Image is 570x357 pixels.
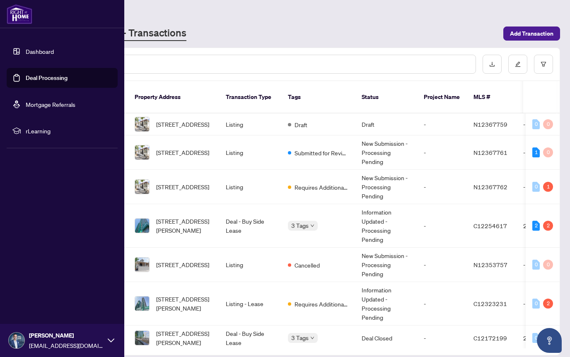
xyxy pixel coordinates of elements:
[473,121,507,128] span: N12367759
[135,117,149,131] img: thumbnail-img
[473,222,507,229] span: C12254617
[417,81,467,113] th: Project Name
[295,261,320,270] span: Cancelled
[135,180,149,194] img: thumbnail-img
[489,61,495,67] span: download
[473,183,507,191] span: N12367762
[295,148,348,157] span: Submitted for Review
[135,219,149,233] img: thumbnail-img
[156,182,209,191] span: [STREET_ADDRESS]
[534,55,553,74] button: filter
[541,61,546,67] span: filter
[417,204,467,248] td: -
[473,334,507,342] span: C12172199
[532,119,540,129] div: 0
[543,299,553,309] div: 2
[156,217,213,235] span: [STREET_ADDRESS][PERSON_NAME]
[532,147,540,157] div: 1
[532,260,540,270] div: 0
[355,170,417,204] td: New Submission - Processing Pending
[295,183,348,192] span: Requires Additional Docs
[156,329,213,347] span: [STREET_ADDRESS][PERSON_NAME]
[417,170,467,204] td: -
[355,113,417,135] td: Draft
[417,135,467,170] td: -
[532,221,540,231] div: 2
[295,299,348,309] span: Requires Additional Docs
[135,258,149,272] img: thumbnail-img
[510,27,553,40] span: Add Transaction
[355,204,417,248] td: Information Updated - Processing Pending
[473,261,507,268] span: N12353757
[473,149,507,156] span: N12367761
[281,81,355,113] th: Tags
[219,81,281,113] th: Transaction Type
[219,248,281,282] td: Listing
[515,61,521,67] span: edit
[156,148,209,157] span: [STREET_ADDRESS]
[355,326,417,351] td: Deal Closed
[219,135,281,170] td: Listing
[219,204,281,248] td: Deal - Buy Side Lease
[417,248,467,282] td: -
[310,224,314,228] span: down
[310,336,314,340] span: down
[417,326,467,351] td: -
[355,81,417,113] th: Status
[483,55,502,74] button: download
[26,101,75,108] a: Mortgage Referrals
[537,328,562,353] button: Open asap
[543,182,553,192] div: 1
[219,113,281,135] td: Listing
[7,4,32,24] img: logo
[355,282,417,326] td: Information Updated - Processing Pending
[532,182,540,192] div: 0
[219,326,281,351] td: Deal - Buy Side Lease
[219,282,281,326] td: Listing - Lease
[156,260,209,269] span: [STREET_ADDRESS]
[543,221,553,231] div: 2
[29,341,104,350] span: [EMAIL_ADDRESS][DOMAIN_NAME]
[473,300,507,307] span: C12323231
[532,333,540,343] div: 0
[156,294,213,313] span: [STREET_ADDRESS][PERSON_NAME]
[135,297,149,311] img: thumbnail-img
[503,27,560,41] button: Add Transaction
[9,333,24,348] img: Profile Icon
[543,260,553,270] div: 0
[543,119,553,129] div: 0
[128,81,219,113] th: Property Address
[417,113,467,135] td: -
[417,282,467,326] td: -
[291,333,309,343] span: 3 Tags
[467,81,517,113] th: MLS #
[26,48,54,55] a: Dashboard
[532,299,540,309] div: 0
[29,331,104,340] span: [PERSON_NAME]
[135,145,149,159] img: thumbnail-img
[26,126,112,135] span: rLearning
[508,55,527,74] button: edit
[543,147,553,157] div: 0
[295,120,307,129] span: Draft
[219,170,281,204] td: Listing
[135,331,149,345] img: thumbnail-img
[355,135,417,170] td: New Submission - Processing Pending
[355,248,417,282] td: New Submission - Processing Pending
[156,120,209,129] span: [STREET_ADDRESS]
[26,74,68,82] a: Deal Processing
[291,221,309,230] span: 3 Tags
